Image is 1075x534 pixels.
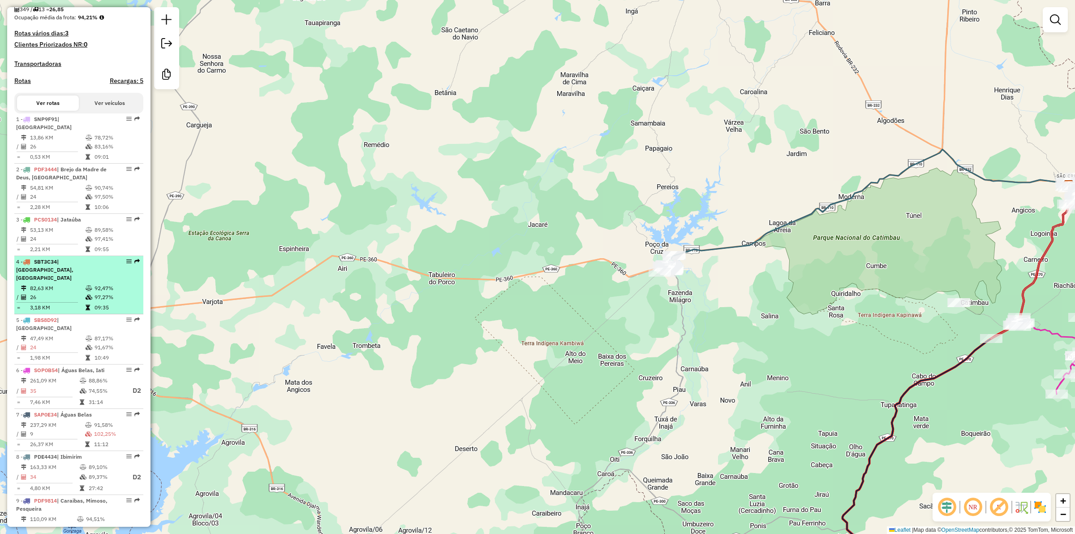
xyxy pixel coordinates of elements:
[16,216,81,223] span: 3 -
[30,334,85,343] td: 47,49 KM
[65,29,69,37] strong: 3
[16,472,21,483] td: /
[30,303,85,312] td: 3,18 KM
[21,465,26,470] i: Distância Total
[16,234,21,243] td: /
[86,295,92,300] i: % de utilização da cubagem
[16,152,21,161] td: =
[94,334,139,343] td: 87,17%
[1063,180,1075,191] img: Jodibe Arcoverde
[134,498,140,503] em: Rota exportada
[16,142,21,151] td: /
[1060,495,1066,506] span: +
[80,388,86,394] i: % de utilização da cubagem
[94,343,139,352] td: 91,67%
[126,217,132,222] em: Opções
[30,284,85,293] td: 82,63 KM
[134,317,140,322] em: Rota exportada
[79,96,141,111] button: Ver veículos
[134,116,140,122] em: Rota exportada
[21,295,26,300] i: Total de Atividades
[86,154,90,160] i: Tempo total em rota
[30,152,85,161] td: 0,53 KM
[14,14,76,21] span: Ocupação média da frota:
[86,305,90,310] i: Tempo total em rota
[94,152,139,161] td: 09:01
[30,192,85,201] td: 24
[16,303,21,312] td: =
[16,258,73,281] span: | [GEOGRAPHIC_DATA], [GEOGRAPHIC_DATA]
[30,484,79,493] td: 4,80 KM
[34,258,57,265] span: SBT3C34
[30,472,79,483] td: 34
[34,216,57,223] span: PCS0134
[21,236,26,242] i: Total de Atividades
[126,317,132,322] em: Opções
[16,430,21,438] td: /
[84,40,87,48] strong: 0
[30,343,85,352] td: 24
[126,367,132,373] em: Opções
[30,421,85,430] td: 237,29 KM
[21,135,26,140] i: Distância Total
[21,527,26,532] i: Total de Atividades
[30,133,85,142] td: 13,86 KM
[57,453,82,460] span: | Ibimirim
[57,216,81,223] span: | Jataúba
[86,194,92,200] i: % de utilização da cubagem
[16,453,82,460] span: 8 -
[86,345,92,350] i: % de utilização da cubagem
[16,367,104,373] span: 6 -
[134,217,140,222] em: Rota exportada
[94,203,139,212] td: 10:06
[110,77,143,85] h4: Recargas: 5
[1014,500,1028,514] img: Fluxo de ruas
[30,293,85,302] td: 26
[34,453,57,460] span: PDE4434
[88,484,124,493] td: 27:42
[80,474,86,480] i: % de utilização da cubagem
[16,166,107,181] span: 2 -
[58,367,104,373] span: | Águas Belas, Iati
[912,527,913,533] span: |
[30,430,85,438] td: 9
[86,227,92,233] i: % de utilização do peso
[94,234,139,243] td: 97,41%
[16,398,21,407] td: =
[1046,11,1064,29] a: Exibir filtros
[21,345,26,350] i: Total de Atividades
[86,515,125,524] td: 94,51%
[889,527,911,533] a: Leaflet
[94,226,139,234] td: 89,58%
[16,258,73,281] span: 4 -
[21,378,26,383] i: Distância Total
[14,5,143,13] div: 349 / 13 =
[16,497,107,512] span: 9 -
[134,454,140,459] em: Rota exportada
[21,194,26,200] i: Total de Atividades
[94,440,140,449] td: 11:12
[30,440,85,449] td: 26,37 KM
[34,166,57,173] span: PDF3444
[16,497,107,512] span: | Caraibas, Mimoso, Pesqueira
[34,317,57,323] span: SBS8D92
[30,142,85,151] td: 26
[14,41,143,48] h4: Clientes Priorizados NR:
[94,430,140,438] td: 102,25%
[94,192,139,201] td: 97,50%
[57,411,92,418] span: | Águas Belas
[94,284,139,293] td: 92,47%
[16,343,21,352] td: /
[78,14,98,21] strong: 94,21%
[49,6,64,13] strong: 26,85
[21,474,26,480] i: Total de Atividades
[34,367,58,373] span: SOP0B54
[85,422,92,428] i: % de utilização do peso
[88,385,124,396] td: 74,55%
[158,65,176,86] a: Criar modelo
[16,192,21,201] td: /
[988,496,1010,518] span: Exibir rótulo
[21,517,26,522] i: Distância Total
[30,226,85,234] td: 53,13 KM
[80,399,84,405] i: Tempo total em rota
